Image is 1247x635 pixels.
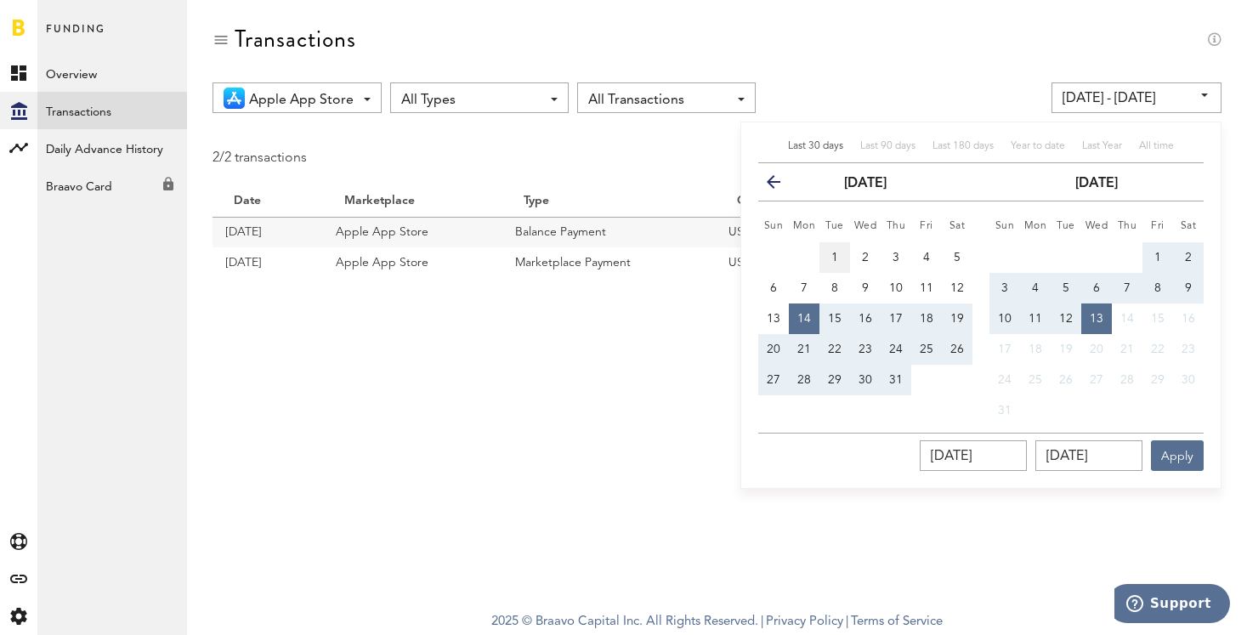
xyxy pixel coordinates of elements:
button: 25 [1020,365,1051,395]
span: 13 [767,313,780,325]
button: 6 [758,273,789,303]
span: All Transactions [588,86,728,115]
button: 17 [989,334,1020,365]
td: [DATE] [213,247,323,278]
span: 9 [862,282,869,294]
span: 21 [797,343,811,355]
span: 27 [1090,374,1103,386]
small: Wednesday [1085,221,1108,231]
small: Thursday [887,221,906,231]
button: 31 [881,365,911,395]
td: USD [716,217,855,247]
button: 15 [1142,303,1173,334]
button: 10 [989,303,1020,334]
span: 24 [998,374,1012,386]
span: 12 [1059,313,1073,325]
span: 14 [797,313,811,325]
button: 29 [1142,365,1173,395]
span: 9 [1185,282,1192,294]
div: 2/2 transactions [213,147,307,169]
span: 18 [920,313,933,325]
small: Monday [1024,221,1047,231]
span: 5 [954,252,961,264]
button: 9 [1173,273,1204,303]
button: 10 [881,273,911,303]
button: 26 [942,334,972,365]
button: 29 [819,365,850,395]
button: 1 [1142,242,1173,273]
small: Thursday [1118,221,1137,231]
span: 30 [1182,374,1195,386]
button: 11 [911,273,942,303]
small: Monday [793,221,816,231]
button: 4 [1020,273,1051,303]
button: 2 [850,242,881,273]
span: 2025 © Braavo Capital Inc. All Rights Reserved. [491,609,758,635]
small: Friday [1151,221,1165,231]
img: 21.png [224,88,245,109]
a: Terms of Service [851,615,943,628]
span: 18 [1029,343,1042,355]
span: 11 [1029,313,1042,325]
span: Year to date [1011,141,1065,151]
span: 4 [1032,282,1039,294]
span: 28 [797,374,811,386]
th: Currency [716,186,855,217]
button: 17 [881,303,911,334]
strong: [DATE] [844,177,887,190]
span: 1 [831,252,838,264]
span: 2 [862,252,869,264]
button: 1 [819,242,850,273]
a: Privacy Policy [766,615,843,628]
input: __.__.____ [920,440,1027,471]
small: Tuesday [1057,221,1075,231]
span: 25 [920,343,933,355]
span: Last 180 days [932,141,994,151]
button: 8 [819,273,850,303]
button: 30 [850,365,881,395]
span: 21 [1120,343,1134,355]
small: Sunday [764,221,784,231]
span: 11 [920,282,933,294]
button: 12 [942,273,972,303]
span: 15 [828,313,842,325]
th: Marketplace [323,186,502,217]
span: 20 [1090,343,1103,355]
span: 24 [889,343,903,355]
span: 27 [767,374,780,386]
button: 23 [850,334,881,365]
span: 22 [1151,343,1165,355]
button: 18 [1020,334,1051,365]
button: 3 [881,242,911,273]
button: 15 [819,303,850,334]
span: Funding [46,19,105,54]
td: Apple App Store [323,217,502,247]
span: 6 [1093,282,1100,294]
span: 4 [923,252,930,264]
small: Saturday [949,221,966,231]
span: 7 [1124,282,1131,294]
span: 2 [1185,252,1192,264]
th: Date [213,186,323,217]
span: 30 [859,374,872,386]
button: 14 [1112,303,1142,334]
button: 7 [1112,273,1142,303]
span: 14 [1120,313,1134,325]
span: 15 [1151,313,1165,325]
span: 10 [998,313,1012,325]
button: 19 [1051,334,1081,365]
span: 28 [1120,374,1134,386]
span: Last Year [1082,141,1122,151]
button: 28 [1112,365,1142,395]
td: [DATE] [213,217,323,247]
span: 3 [1001,282,1008,294]
span: 16 [1182,313,1195,325]
button: 24 [989,365,1020,395]
button: 6 [1081,273,1112,303]
div: Transactions [235,26,356,53]
button: 11 [1020,303,1051,334]
button: 13 [1081,303,1112,334]
span: 19 [1059,343,1073,355]
span: 12 [950,282,964,294]
span: 5 [1063,282,1069,294]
